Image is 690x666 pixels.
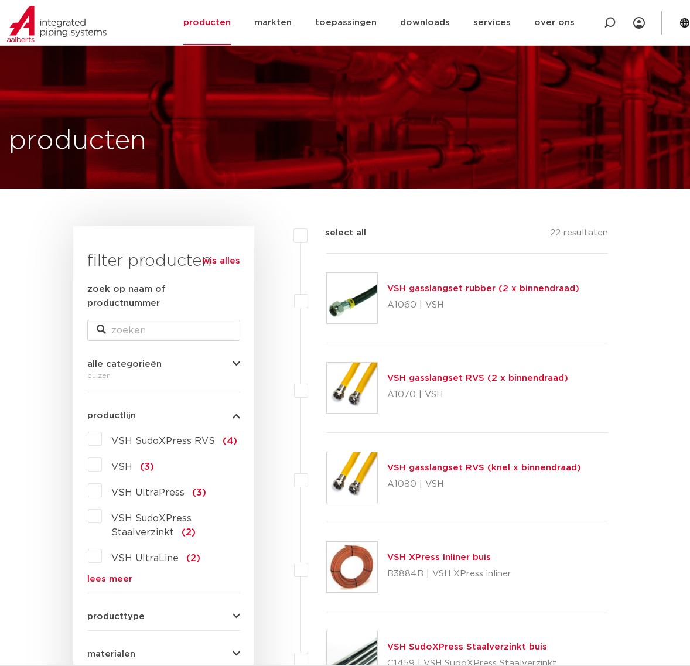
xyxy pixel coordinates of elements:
[327,363,377,413] img: Thumbnail for VSH gasslangset RVS (2 x binnendraad)
[387,296,579,315] p: A1060 | VSH
[202,254,240,268] a: wis alles
[387,475,581,494] p: A1080 | VSH
[387,284,579,293] a: VSH gasslangset rubber (2 x binnendraad)
[87,368,240,382] div: buizen
[87,612,240,621] button: producttype
[87,411,240,420] button: productlijn
[387,553,491,562] a: VSH XPress Inliner buis
[387,374,568,382] a: VSH gasslangset RVS (2 x binnendraad)
[87,360,162,368] span: alle categorieën
[111,514,192,537] span: VSH SudoXPress Staalverzinkt
[87,612,145,621] span: producttype
[387,643,547,651] a: VSH SudoXPress Staalverzinkt buis
[87,250,240,273] h3: filter producten
[111,554,179,563] span: VSH UltraLine
[87,411,136,420] span: productlijn
[387,565,511,583] p: B3884B | VSH XPress inliner
[140,462,154,472] span: (3)
[111,462,132,472] span: VSH
[308,226,366,240] label: select all
[182,528,196,537] span: (2)
[9,122,146,160] h1: producten
[87,650,135,658] span: materialen
[87,320,240,341] input: zoeken
[327,273,377,323] img: Thumbnail for VSH gasslangset rubber (2 x binnendraad)
[223,436,237,446] span: (4)
[186,554,200,563] span: (2)
[192,488,206,497] span: (3)
[87,650,240,658] button: materialen
[111,436,215,446] span: VSH SudoXPress RVS
[327,542,377,592] img: Thumbnail for VSH XPress Inliner buis
[387,463,581,472] a: VSH gasslangset RVS (knel x binnendraad)
[111,488,185,497] span: VSH UltraPress
[87,360,240,368] button: alle categorieën
[87,282,240,310] label: zoek op naam of productnummer
[327,452,377,503] img: Thumbnail for VSH gasslangset RVS (knel x binnendraad)
[387,385,568,404] p: A1070 | VSH
[87,575,240,583] a: lees meer
[550,226,608,244] p: 22 resultaten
